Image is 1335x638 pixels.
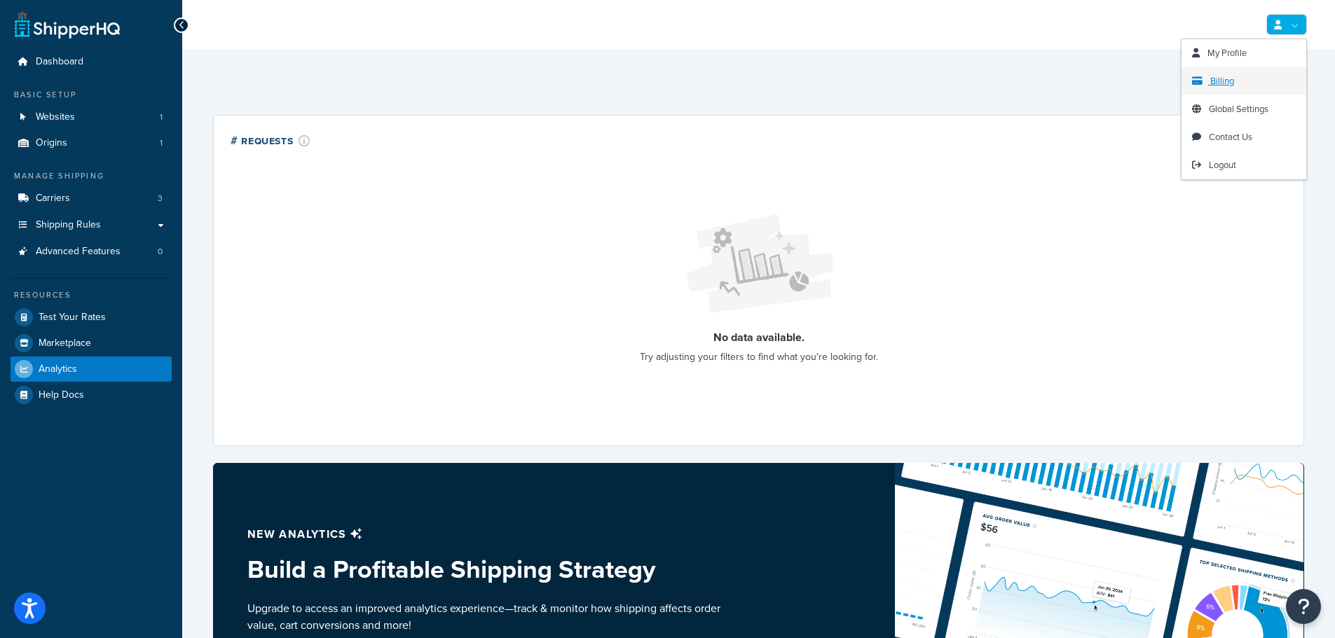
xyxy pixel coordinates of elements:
[231,132,310,148] div: # Requests
[1286,589,1321,624] button: Open Resource Center
[11,305,172,330] a: Test Your Rates
[675,203,843,325] img: Loading...
[1210,74,1234,88] span: Billing
[158,246,163,258] span: 0
[1182,95,1306,123] a: Global Settings
[11,212,172,238] a: Shipping Rules
[11,382,172,408] a: Help Docs
[1182,123,1306,151] a: Contact Us
[11,239,172,265] a: Advanced Features0
[39,363,77,375] span: Analytics
[36,137,67,149] span: Origins
[1182,39,1306,67] a: My Profile
[158,193,163,204] span: 3
[11,289,172,301] div: Resources
[11,104,172,130] li: Websites
[247,525,725,544] p: New analytics
[11,239,172,265] li: Advanced Features
[11,186,172,211] li: Carriers
[1209,158,1236,172] span: Logout
[39,389,84,401] span: Help Docs
[11,130,172,156] li: Origins
[1182,67,1306,95] a: Billing
[11,89,172,101] div: Basic Setup
[160,137,163,149] span: 1
[36,246,121,258] span: Advanced Features
[11,356,172,382] a: Analytics
[36,219,101,231] span: Shipping Rules
[247,600,725,634] p: Upgrade to access an improved analytics experience—track & monitor how shipping affects order val...
[160,111,163,123] span: 1
[36,56,83,68] span: Dashboard
[1209,130,1252,144] span: Contact Us
[640,347,878,367] p: Try adjusting your filters to find what you're looking for.
[640,327,878,347] p: No data available.
[11,104,172,130] a: Websites1
[11,49,172,75] a: Dashboard
[11,170,172,182] div: Manage Shipping
[1207,46,1247,60] span: My Profile
[247,555,725,583] h3: Build a Profitable Shipping Strategy
[1209,102,1268,116] span: Global Settings
[11,186,172,211] a: Carriers3
[11,130,172,156] a: Origins1
[36,193,70,204] span: Carriers
[39,338,91,349] span: Marketplace
[36,111,75,123] span: Websites
[11,331,172,356] a: Marketplace
[39,312,106,324] span: Test Your Rates
[1182,151,1306,179] a: Logout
